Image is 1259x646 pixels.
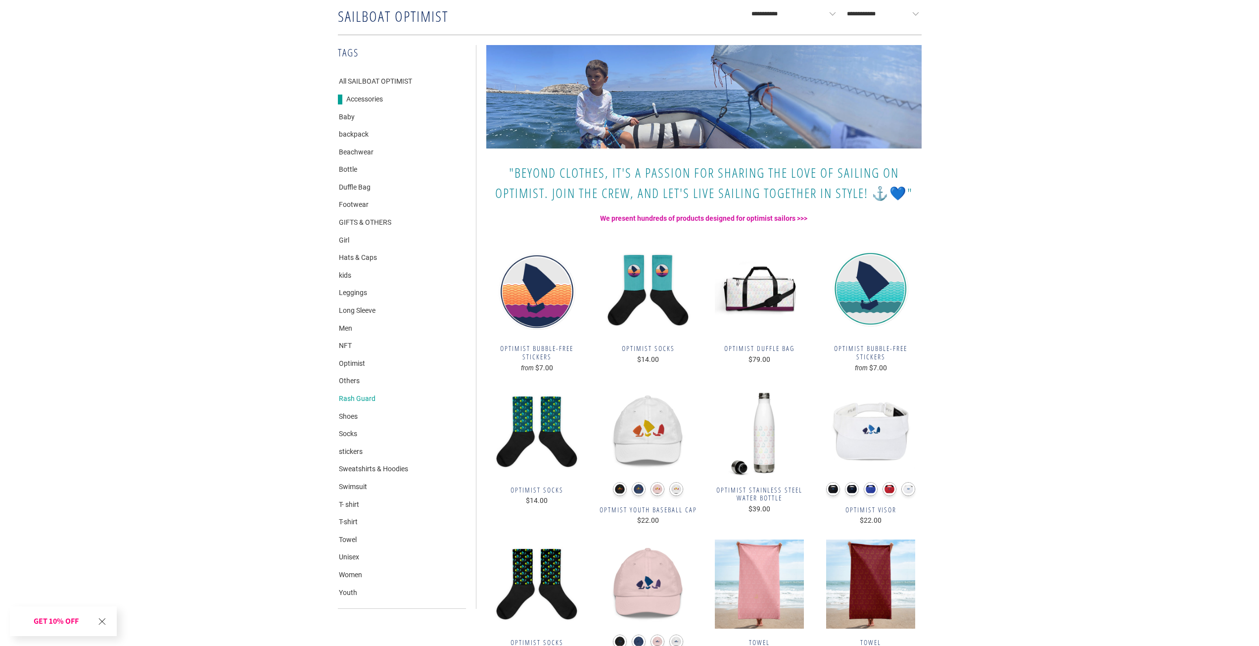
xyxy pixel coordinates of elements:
[338,552,359,562] a: Unisex
[338,412,358,422] a: Shoes
[486,486,588,505] a: Optimist Socks $14.00
[820,345,922,372] a: Optimist Bubble-free stickers from $7.00
[338,112,355,122] a: Baby
[709,345,810,353] span: Optimist Duffle bag
[486,345,588,361] span: Optimist Bubble-free stickers
[709,345,810,364] a: Optimist Duffle bag $79.00
[637,355,659,363] span: $14.00
[598,345,699,364] a: Optimist Socks $14.00
[598,345,699,353] span: Optimist Socks
[860,516,882,524] span: $22.00
[709,246,810,335] img: Boatbranding Optimist Duffle bag Sailing-Gift Regatta Yacht Sailing-Lifestyle Sailing-Apparel Nau...
[338,130,369,140] a: backpack
[338,359,365,369] a: Optimist
[748,505,770,513] span: $39.00
[338,288,367,298] a: Leggings
[338,253,377,263] a: Hats & Caps
[709,486,810,503] span: Optimist Stainless Steel Water Bottle
[709,540,810,629] img: Boatbranding Towel Sailing-Gift Regatta Yacht Sailing-Lifestyle Sailing-Apparel Nautical-Fashion ...
[486,345,588,372] a: Optimist Bubble-free stickers from $7.00
[338,588,357,598] a: Youth
[495,163,913,202] span: "Beyond clothes, it's a passion for sharing the love of sailing on Optimist. Join the crew, and l...
[338,200,369,210] a: Footwear
[338,77,412,87] a: All SAILBOAT OPTIMIST
[338,236,349,246] a: Girl
[820,506,922,514] span: Optimist Visor
[535,364,553,372] span: $7.00
[338,324,352,334] a: Men
[338,95,383,104] a: Accessories
[338,464,408,474] a: Sweatshirts & Hoodies
[338,218,391,228] a: GIFTS & OTHERS
[709,387,810,476] img: Boatbranding Optimist Stainless Steel Water Bottle Sailing-Gift Regatta Yacht Sailing-Lifestyle S...
[338,306,375,316] a: Long Sleeve
[486,540,588,629] img: Boatbranding M Optimist Socks Sailing-Gift Regatta Yacht Sailing-Lifestyle Sailing-Apparel Nautic...
[338,341,352,351] a: NFT
[338,376,360,386] a: Others
[526,497,548,504] span: $14.00
[855,364,868,372] em: from
[338,570,362,580] a: Women
[338,482,367,492] a: Swimsuit
[598,246,699,335] img: Boatbranding M Optimist Socks Sailing-Gift Regatta Yacht Sailing-Lifestyle Sailing-Apparel Nautic...
[709,486,810,513] a: Optimist Stainless Steel Water Bottle $39.00
[748,355,770,363] span: $79.00
[338,271,351,281] a: kids
[338,429,357,439] a: Socks
[820,246,922,335] img: Boatbranding 5.5″×5.5″ Optimist Bubble-free stickers Sailing-Gift Regatta Yacht Sailing-Lifestyle...
[598,506,699,514] span: Optmist Youth baseball cap
[820,345,922,361] span: Optimist Bubble-free stickers
[869,364,887,372] span: $7.00
[338,517,358,527] a: T-shirt
[486,246,588,335] img: Boatbranding 5.5″×5.5″ Optimist Bubble-free stickers Sailing-Gift Regatta Yacht Sailing-Lifestyle...
[598,387,699,476] img: Boatbranding White Optmist Youth baseball cap Sailing-Gift Regatta Yacht Sailing-Lifestyle Sailin...
[338,535,357,545] a: Towel
[598,506,699,525] a: Optmist Youth baseball cap $22.00
[521,364,534,372] em: from
[820,540,922,629] img: Boatbranding Towel Sailing-Gift Regatta Yacht Sailing-Lifestyle Sailing-Apparel Nautical-Fashion ...
[637,516,659,524] span: $22.00
[338,394,375,404] a: Rash Guard
[486,387,588,476] img: Boatbranding M Optimist Socks Sailing-Gift Regatta Yacht Sailing-Lifestyle Sailing-Apparel Nautic...
[338,183,371,193] a: Duffle Bag
[820,387,922,476] img: Boatbranding White Optimist Visor Sailing-Gift Regatta Yacht Sailing-Lifestyle Sailing-Apparel Na...
[598,540,699,629] img: Boatbranding Light Pink Optimist Youth baseball cap Sailing-Gift Regatta Yacht Sailing-Lifestyle ...
[338,148,373,157] a: Beachwear
[338,3,625,27] h1: SAILBOAT OPTIMIST
[338,500,359,510] a: T- shirt
[820,506,922,525] a: Optimist Visor $22.00
[338,165,357,175] a: Bottle
[600,214,807,222] strong: We present hundreds of products designed for optimist sailors >>>
[486,486,588,495] span: Optimist Socks
[338,447,363,457] a: stickers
